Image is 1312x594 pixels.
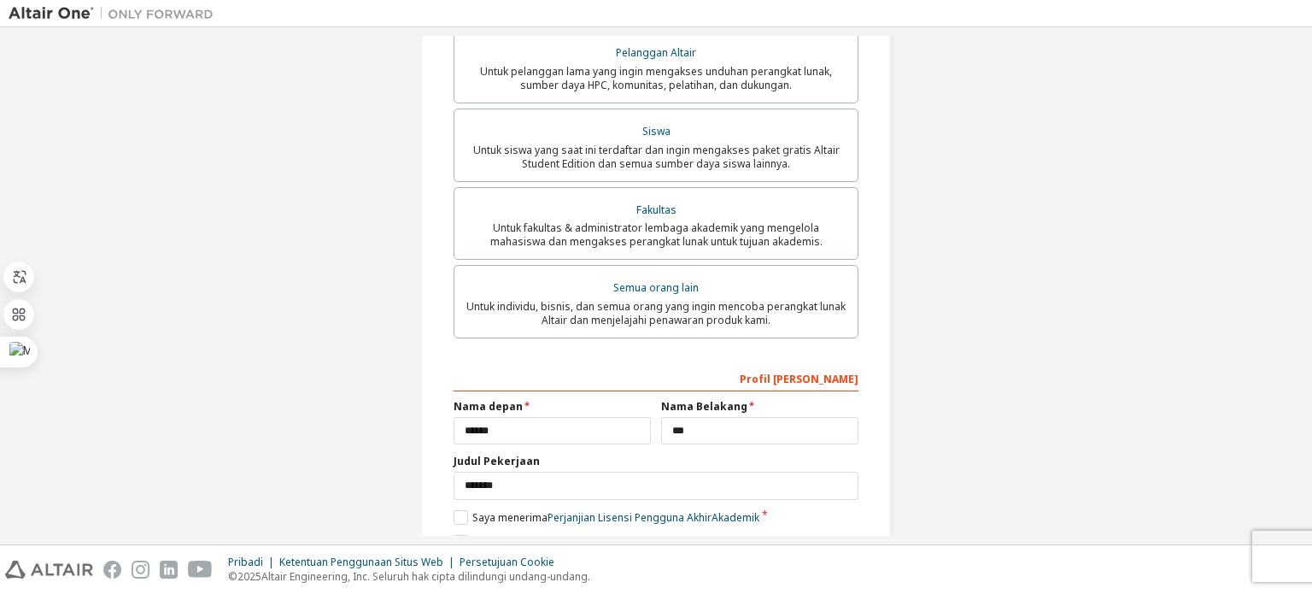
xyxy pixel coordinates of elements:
[9,5,222,22] img: Altair Satu
[740,372,858,386] font: Profil [PERSON_NAME]
[490,221,823,249] font: Untuk fakultas & administrator lembaga akademik yang mengelola mahasiswa dan mengakses perangkat ...
[548,510,712,525] font: Perjanjian Lisensi Pengguna Akhir
[454,399,523,414] font: Nama depan
[5,561,93,579] img: altair_logo.svg
[160,561,178,579] img: linkedin.svg
[188,561,213,579] img: youtube.svg
[480,64,832,92] font: Untuk pelanggan lama yang ingin mengakses unduhan perangkat lunak, sumber daya HPC, komunitas, pe...
[472,510,548,525] font: Saya menerima
[103,561,121,579] img: facebook.svg
[642,124,671,138] font: Siswa
[636,203,676,217] font: Fakultas
[473,143,840,171] font: Untuk siswa yang saat ini terdaftar dan ingin mengakses paket gratis Altair Student Edition dan s...
[237,569,261,584] font: 2025
[661,399,747,414] font: Nama Belakang
[466,299,846,327] font: Untuk individu, bisnis, dan semua orang yang ingin mencoba perangkat lunak Altair dan menjelajahi...
[261,569,590,584] font: Altair Engineering, Inc. Seluruh hak cipta dilindungi undang-undang.
[279,555,443,569] font: Ketentuan Penggunaan Situs Web
[454,454,540,468] font: Judul Pekerjaan
[228,569,237,584] font: ©
[472,535,712,550] font: Saya ingin menerima email pemasaran dari Altair
[616,45,696,60] font: Pelanggan Altair
[132,561,149,579] img: instagram.svg
[712,510,759,525] font: Akademik
[460,555,554,569] font: Persetujuan Cookie
[613,280,699,295] font: Semua orang lain
[228,555,263,569] font: Pribadi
